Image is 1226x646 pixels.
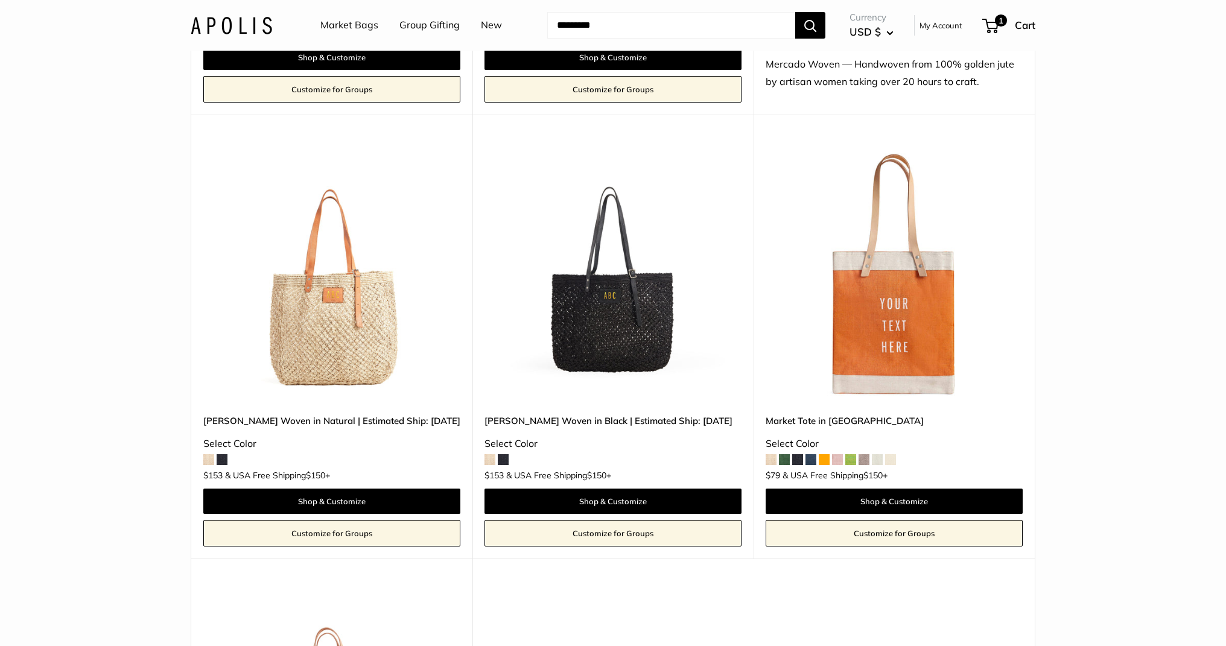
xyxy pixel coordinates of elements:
img: Mercado Woven in Black | Estimated Ship: Oct. 19th [484,145,742,402]
span: USD $ [850,25,881,38]
span: $150 [587,470,606,481]
span: & USA Free Shipping + [225,471,330,480]
span: $150 [863,470,883,481]
a: Market Tote in [GEOGRAPHIC_DATA] [766,414,1023,428]
a: Customize for Groups [203,76,460,103]
div: Mercado Woven — Handwoven from 100% golden jute by artisan women taking over 20 hours to craft. [766,55,1023,92]
span: Currency [850,9,894,26]
span: & USA Free Shipping + [783,471,888,480]
button: Search [795,12,825,39]
a: Mercado Woven in Black | Estimated Ship: Oct. 19thMercado Woven in Black | Estimated Ship: Oct. 19th [484,145,742,402]
a: Group Gifting [399,16,460,34]
button: USD $ [850,22,894,42]
a: Customize for Groups [484,76,742,103]
img: description_Make it yours with custom, printed text. [766,145,1023,402]
span: 1 [995,14,1007,27]
a: Market Bags [320,16,378,34]
a: Customize for Groups [203,520,460,546]
a: Customize for Groups [484,520,742,546]
div: Select Color [203,435,460,453]
input: Search... [547,12,795,39]
img: Mercado Woven in Natural | Estimated Ship: Oct. 19th [203,145,460,402]
span: $150 [306,470,325,481]
a: Shop & Customize [203,45,460,70]
a: Shop & Customize [766,489,1023,514]
a: 1 Cart [983,16,1035,35]
span: & USA Free Shipping + [506,471,611,480]
a: New [481,16,502,34]
span: $79 [766,470,780,481]
a: Mercado Woven in Natural | Estimated Ship: Oct. 19thMercado Woven in Natural | Estimated Ship: Oc... [203,145,460,402]
span: Cart [1015,19,1035,31]
a: Shop & Customize [484,45,742,70]
a: My Account [920,18,962,33]
a: [PERSON_NAME] Woven in Black | Estimated Ship: [DATE] [484,414,742,428]
div: Select Color [766,435,1023,453]
a: description_Make it yours with custom, printed text.Market Tote in Citrus [766,145,1023,402]
span: $153 [484,470,504,481]
a: [PERSON_NAME] Woven in Natural | Estimated Ship: [DATE] [203,414,460,428]
img: Apolis [191,16,272,34]
div: Select Color [484,435,742,453]
span: $153 [203,470,223,481]
a: Shop & Customize [484,489,742,514]
a: Shop & Customize [203,489,460,514]
a: Customize for Groups [766,520,1023,546]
